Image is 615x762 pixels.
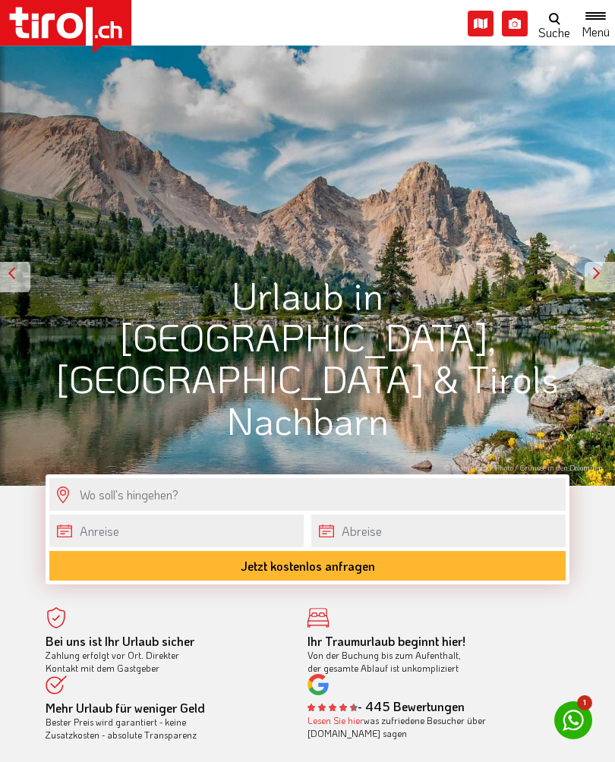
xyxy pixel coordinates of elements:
[307,674,329,695] img: google
[577,695,592,710] span: 1
[502,11,528,36] i: Fotogalerie
[307,633,465,649] b: Ihr Traumurlaub beginnt hier!
[46,700,205,716] b: Mehr Urlaub für weniger Geld
[307,714,364,726] a: Lesen Sie hier
[311,515,566,547] input: Abreise
[307,698,465,714] b: - 445 Bewertungen
[468,11,494,36] i: Karte öffnen
[46,702,285,741] div: Bester Preis wird garantiert - keine Zusatzkosten - absolute Transparenz
[307,714,547,740] div: was zufriedene Besucher über [DOMAIN_NAME] sagen
[576,9,615,38] button: Toggle navigation
[554,701,592,739] a: 1
[49,551,566,581] button: Jetzt kostenlos anfragen
[46,633,194,649] b: Bei uns ist Ihr Urlaub sicher
[49,478,566,511] input: Wo soll's hingehen?
[307,635,547,674] div: Von der Buchung bis zum Aufenthalt, der gesamte Ablauf ist unkompliziert
[49,515,304,547] input: Anreise
[46,635,285,674] div: Zahlung erfolgt vor Ort. Direkter Kontakt mit dem Gastgeber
